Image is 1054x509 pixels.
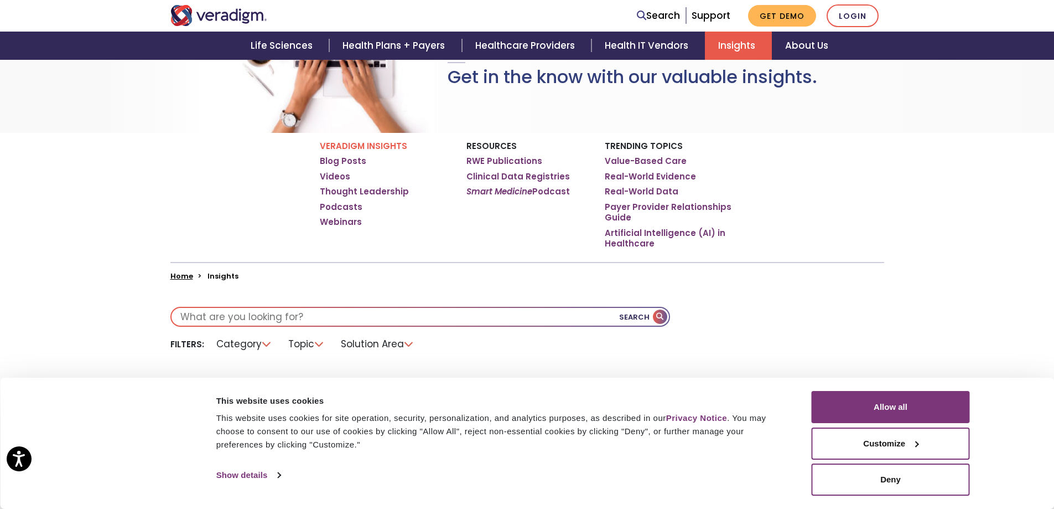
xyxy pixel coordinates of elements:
[605,171,696,182] a: Real-World Evidence
[216,467,281,484] a: Show details
[466,186,570,197] a: Smart MedicinePodcast
[466,186,532,197] em: Smart Medicine
[466,156,542,167] a: RWE Publications
[216,394,787,408] div: This website uses cookies
[605,202,735,223] a: Payer Provider Relationships Guide
[605,228,735,249] a: Artificial Intelligence (AI) in Healthcare
[834,130,1041,496] iframe: Drift Chat Widget
[170,271,193,281] a: Home
[320,156,366,167] a: Blog Posts
[320,217,362,228] a: Webinars
[605,156,687,167] a: Value-Based Care
[320,202,362,213] a: Podcasts
[692,9,730,22] a: Support
[282,336,331,353] li: Topic
[170,5,267,26] img: Veradigm logo
[812,428,970,460] button: Customize
[812,464,970,496] button: Deny
[320,171,350,182] a: Videos
[170,338,204,350] li: Filters:
[748,5,816,27] a: Get Demo
[320,186,409,197] a: Thought Leadership
[172,308,669,326] input: What are you looking for?
[772,32,842,60] a: About Us
[329,32,461,60] a: Health Plans + Payers
[637,8,680,23] a: Search
[462,32,591,60] a: Healthcare Providers
[334,336,421,353] li: Solution Area
[605,186,678,197] a: Real-World Data
[705,32,772,60] a: Insights
[591,32,705,60] a: Health IT Vendors
[216,412,787,451] div: This website uses cookies for site operation, security, personalization, and analytics purposes, ...
[666,413,727,423] a: Privacy Notice
[237,32,329,60] a: Life Sciences
[619,308,669,326] button: Search
[827,4,879,27] a: Login
[812,391,970,423] button: Allow all
[210,336,279,353] li: Category
[448,66,817,88] h1: Get in the know with our valuable insights.
[466,171,570,182] a: Clinical Data Registries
